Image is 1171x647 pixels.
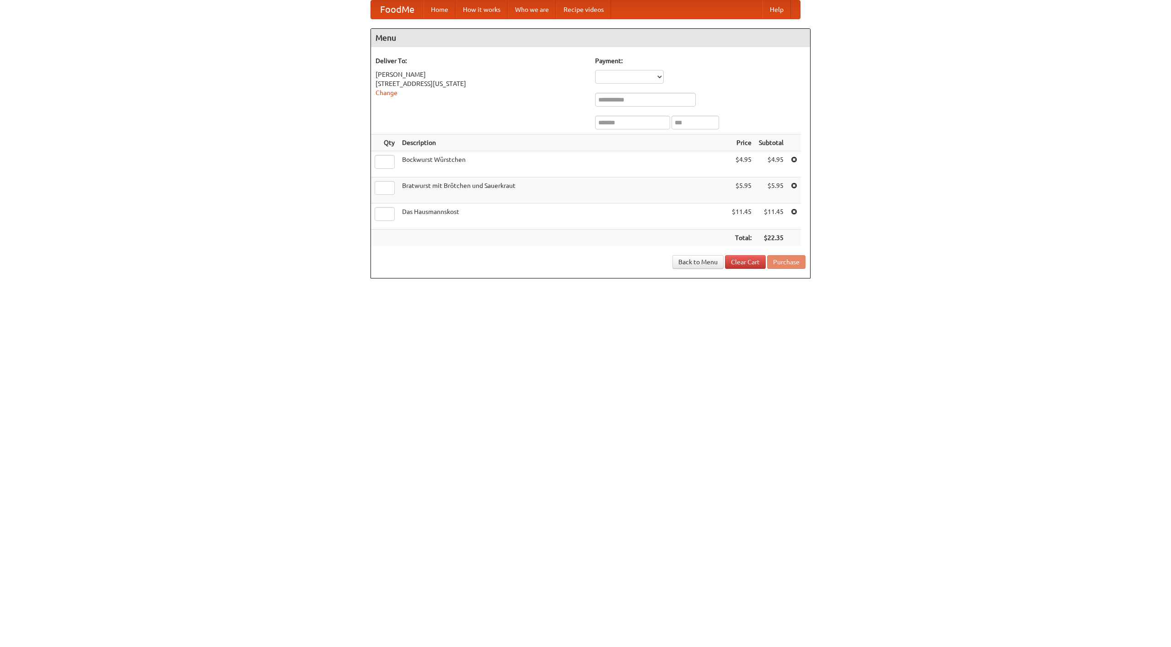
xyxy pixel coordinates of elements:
[755,203,787,230] td: $11.45
[755,177,787,203] td: $5.95
[371,29,810,47] h4: Menu
[508,0,556,19] a: Who we are
[763,0,791,19] a: Help
[767,255,806,269] button: Purchase
[728,177,755,203] td: $5.95
[755,134,787,151] th: Subtotal
[672,255,724,269] a: Back to Menu
[595,56,806,65] h5: Payment:
[728,203,755,230] td: $11.45
[376,70,586,79] div: [PERSON_NAME]
[376,79,586,88] div: [STREET_ADDRESS][US_STATE]
[371,0,424,19] a: FoodMe
[424,0,456,19] a: Home
[398,203,728,230] td: Das Hausmannskost
[398,177,728,203] td: Bratwurst mit Brötchen und Sauerkraut
[398,151,728,177] td: Bockwurst Würstchen
[755,230,787,246] th: $22.35
[376,89,397,96] a: Change
[456,0,508,19] a: How it works
[371,134,398,151] th: Qty
[376,56,586,65] h5: Deliver To:
[398,134,728,151] th: Description
[725,255,766,269] a: Clear Cart
[728,230,755,246] th: Total:
[728,151,755,177] td: $4.95
[755,151,787,177] td: $4.95
[556,0,611,19] a: Recipe videos
[728,134,755,151] th: Price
